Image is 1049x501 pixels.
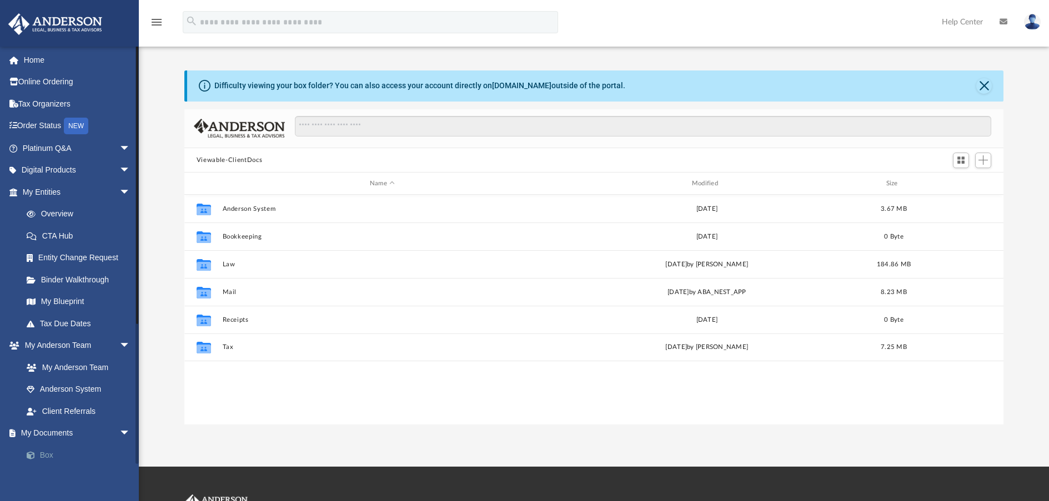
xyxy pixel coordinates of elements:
a: My Entitiesarrow_drop_down [8,181,147,203]
img: User Pic [1024,14,1041,30]
div: [DATE] by ABA_NEST_APP [547,287,867,297]
span: 0 Byte [884,317,904,323]
span: arrow_drop_down [119,422,142,445]
img: Anderson Advisors Platinum Portal [5,13,106,35]
a: Tax Organizers [8,93,147,115]
button: Mail [222,289,542,296]
button: Bookkeeping [222,233,542,240]
button: Tax [222,343,542,351]
button: Receipts [222,316,542,323]
span: 7.25 MB [881,344,907,350]
a: My Anderson Teamarrow_drop_down [8,335,142,357]
a: Box [16,444,147,466]
div: NEW [64,118,88,134]
button: Switch to Grid View [953,153,970,168]
div: [DATE] by [PERSON_NAME] [547,260,867,270]
span: 8.23 MB [881,289,907,295]
div: grid [184,195,1003,424]
button: Anderson System [222,205,542,212]
div: Difficulty viewing your box folder? You can also access your account directly on outside of the p... [214,80,625,92]
a: My Documentsarrow_drop_down [8,422,147,444]
span: arrow_drop_down [119,181,142,204]
a: Order StatusNEW [8,115,147,138]
a: menu [150,21,163,29]
a: Home [8,49,147,71]
a: Online Ordering [8,71,147,93]
span: 3.67 MB [881,206,907,212]
a: Anderson System [16,378,142,401]
a: My Blueprint [16,291,142,313]
span: 184.86 MB [877,261,911,267]
a: Tax Due Dates [16,312,147,335]
span: 0 Byte [884,234,904,240]
div: id [189,179,217,189]
div: Modified [546,179,866,189]
div: [DATE] [547,232,867,242]
i: search [185,15,198,27]
a: [DOMAIN_NAME] [492,81,551,90]
button: Add [975,153,992,168]
a: Digital Productsarrow_drop_down [8,159,147,181]
span: arrow_drop_down [119,335,142,357]
a: Entity Change Request [16,247,147,269]
span: arrow_drop_down [119,137,142,160]
div: Size [871,179,916,189]
i: menu [150,16,163,29]
span: arrow_drop_down [119,159,142,182]
a: CTA Hub [16,225,147,247]
button: Close [976,78,992,94]
input: Search files and folders [295,116,991,137]
a: Client Referrals [16,400,142,422]
a: Platinum Q&Aarrow_drop_down [8,137,147,159]
div: id [921,179,998,189]
a: My Anderson Team [16,356,136,378]
div: [DATE] by [PERSON_NAME] [547,342,867,352]
button: Viewable-ClientDocs [197,155,262,165]
button: Law [222,261,542,268]
a: Binder Walkthrough [16,269,147,291]
div: [DATE] [547,315,867,325]
div: [DATE] [547,204,867,214]
a: Overview [16,203,147,225]
div: Name [222,179,541,189]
